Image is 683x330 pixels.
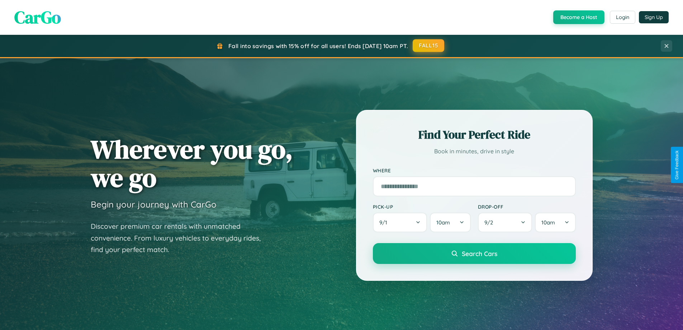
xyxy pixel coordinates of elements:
h3: Begin your journey with CarGo [91,199,217,210]
button: 9/1 [373,213,427,232]
span: 9 / 1 [379,219,391,226]
button: Become a Host [553,10,604,24]
span: Search Cars [462,250,497,257]
button: 9/2 [478,213,532,232]
button: Sign Up [639,11,669,23]
span: 10am [436,219,450,226]
button: 10am [430,213,470,232]
h2: Find Your Perfect Ride [373,127,576,143]
button: Login [610,11,635,24]
h1: Wherever you go, we go [91,135,293,192]
span: CarGo [14,5,61,29]
button: 10am [535,213,575,232]
span: 9 / 2 [484,219,497,226]
button: FALL15 [413,39,444,52]
label: Pick-up [373,204,471,210]
span: 10am [541,219,555,226]
label: Where [373,167,576,173]
p: Book in minutes, drive in style [373,146,576,157]
button: Search Cars [373,243,576,264]
div: Give Feedback [674,150,679,180]
p: Discover premium car rentals with unmatched convenience. From luxury vehicles to everyday rides, ... [91,220,270,256]
span: Fall into savings with 15% off for all users! Ends [DATE] 10am PT. [228,42,408,50]
label: Drop-off [478,204,576,210]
